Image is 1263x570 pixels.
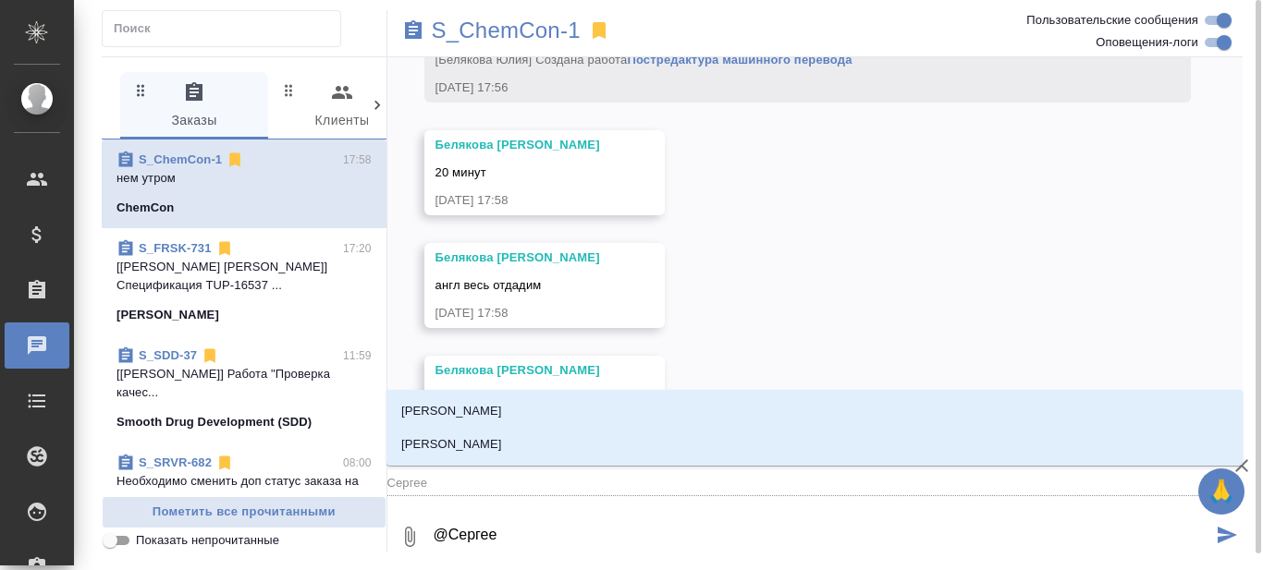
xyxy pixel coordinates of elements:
p: [[PERSON_NAME]] Работа "Проверка качес... [116,365,372,402]
input: Поиск [114,16,340,42]
div: S_SDD-3711:59[[PERSON_NAME]] Работа "Проверка качес...Smooth Drug Development (SDD) [102,335,386,443]
p: [PERSON_NAME] [401,402,502,420]
button: Пометить все прочитанными [102,496,386,528]
span: Пометить все прочитанными [112,502,376,523]
a: S_FRSK-731 [139,241,212,255]
a: Постредактура машинного перевода [627,53,852,67]
span: 🙏 [1206,472,1237,511]
p: 08:00 [343,454,372,472]
span: Пользовательские сообщения [1026,11,1198,30]
span: англ весь отдадим [435,278,542,292]
span: [Белякова Юлия] Создана работа [435,53,852,67]
div: [DATE] 17:58 [435,191,600,210]
p: Smooth Drug Development (SDD) [116,413,312,431]
p: ChemCon [116,199,174,217]
span: 20 минут [435,165,486,179]
div: Белякова [PERSON_NAME] [435,249,600,267]
p: 17:58 [343,151,372,169]
p: 17:20 [343,239,372,258]
p: [[PERSON_NAME] [PERSON_NAME]] Спецификация TUP-16537 ... [116,258,372,295]
div: [DATE] 17:56 [435,79,1127,97]
a: S_SRVR-682 [139,455,212,469]
svg: Зажми и перетащи, чтобы поменять порядок вкладок [280,81,298,99]
span: Оповещения-логи [1096,33,1198,52]
div: S_SRVR-68208:00Необходимо сменить доп статус заказа на ...Servier (ЗАО "Сервье") [102,443,386,550]
a: S_ChemCon-1 [139,152,222,166]
div: S_ChemCon-117:58нем утромChemCon [102,139,386,228]
div: Белякова [PERSON_NAME] [435,361,600,380]
button: 🙏 [1198,468,1245,515]
div: [DATE] 17:58 [435,304,600,322]
span: Показать непрочитанные [136,531,279,550]
svg: Отписаться [201,346,219,365]
p: нем утром [116,169,372,188]
p: [PERSON_NAME] [401,435,502,454]
svg: Отписаться [226,151,244,169]
p: Необходимо сменить доп статус заказа на ... [116,472,372,509]
svg: Отписаться [215,239,234,258]
a: S_ChemCon-1 [432,21,581,40]
svg: Зажми и перетащи, чтобы поменять порядок вкладок [132,81,150,99]
span: Заказы [131,81,257,132]
p: 11:59 [343,346,372,365]
p: [PERSON_NAME] [116,306,219,324]
div: S_FRSK-73117:20[[PERSON_NAME] [PERSON_NAME]] Спецификация TUP-16537 ...[PERSON_NAME] [102,228,386,335]
div: Белякова [PERSON_NAME] [435,136,600,154]
svg: Отписаться [215,454,234,472]
span: Клиенты [279,81,405,132]
a: S_SDD-37 [139,348,197,362]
